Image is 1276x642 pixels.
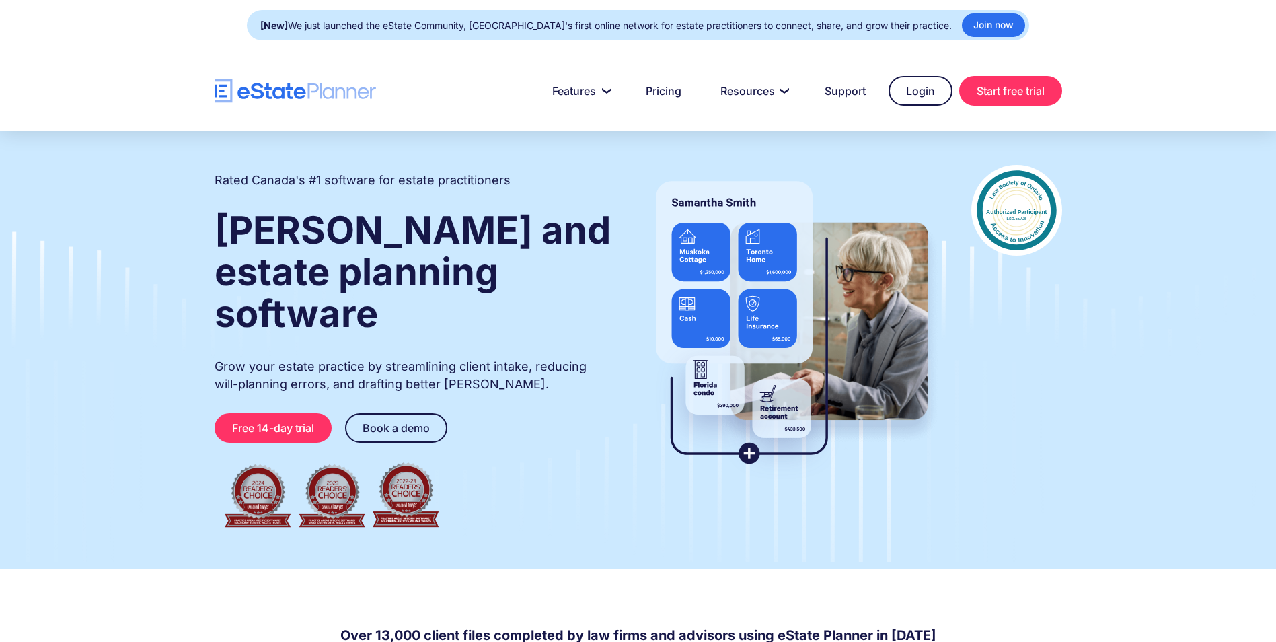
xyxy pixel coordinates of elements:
a: Free 14-day trial [215,413,332,443]
p: Grow your estate practice by streamlining client intake, reducing will-planning errors, and draft... [215,358,613,393]
a: Book a demo [345,413,447,443]
a: Support [809,77,882,104]
a: home [215,79,376,103]
img: estate planner showing wills to their clients, using eState Planner, a leading estate planning so... [640,165,944,481]
a: Join now [962,13,1025,37]
a: Pricing [630,77,698,104]
h2: Rated Canada's #1 software for estate practitioners [215,172,511,189]
strong: [PERSON_NAME] and estate planning software [215,207,611,336]
a: Login [889,76,952,106]
a: Resources [704,77,802,104]
a: Start free trial [959,76,1062,106]
div: We just launched the eState Community, [GEOGRAPHIC_DATA]'s first online network for estate practi... [260,16,952,35]
a: Features [536,77,623,104]
strong: [New] [260,20,288,31]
